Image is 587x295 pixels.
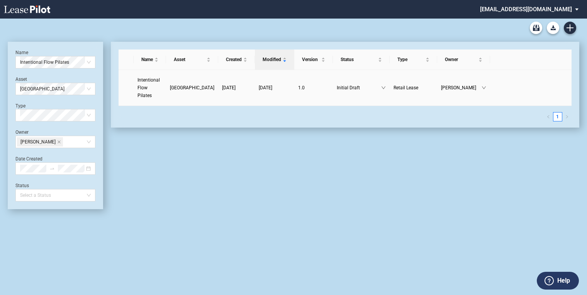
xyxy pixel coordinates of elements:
[294,49,333,70] th: Version
[20,138,56,146] span: [PERSON_NAME]
[166,49,218,70] th: Asset
[394,84,433,92] a: Retail Lease
[259,84,290,92] a: [DATE]
[49,166,55,171] span: swap-right
[546,115,550,119] span: left
[394,85,418,90] span: Retail Lease
[530,22,542,34] a: Archive
[170,85,214,90] span: North Mayfair Commons
[557,276,570,286] label: Help
[302,56,320,63] span: Version
[15,50,28,55] label: Name
[544,112,553,121] li: Previous Page
[15,156,42,162] label: Date Created
[259,85,272,90] span: [DATE]
[263,56,281,63] span: Modified
[298,85,305,90] span: 1 . 0
[141,56,153,63] span: Name
[134,49,166,70] th: Name
[15,103,25,109] label: Type
[226,56,242,63] span: Created
[564,22,576,34] a: Create new document
[397,56,424,63] span: Type
[20,83,91,95] span: North Mayfair Commons
[537,272,579,290] button: Help
[20,56,91,68] span: Intentional Flow Pilates
[545,22,562,34] md-menu: Download Blank Form List
[49,166,55,171] span: to
[553,113,562,121] a: 1
[174,56,205,63] span: Asset
[218,49,255,70] th: Created
[341,56,377,63] span: Status
[437,49,490,70] th: Owner
[333,49,390,70] th: Status
[337,84,381,92] span: Initial Draft
[390,49,437,70] th: Type
[562,112,572,121] li: Next Page
[17,137,63,147] span: Hope Gethers
[137,76,162,99] a: Intentional Flow Pilates
[298,84,329,92] a: 1.0
[381,85,386,90] span: down
[15,183,29,188] label: Status
[170,84,214,92] a: [GEOGRAPHIC_DATA]
[445,56,477,63] span: Owner
[547,22,559,34] button: Download Blank Form
[565,115,569,119] span: right
[15,130,29,135] label: Owner
[255,49,294,70] th: Modified
[482,85,486,90] span: down
[222,84,251,92] a: [DATE]
[562,112,572,121] button: right
[137,77,160,98] span: Intentional Flow Pilates
[441,84,482,92] span: [PERSON_NAME]
[57,140,61,144] span: close
[15,77,27,82] label: Asset
[544,112,553,121] button: left
[222,85,236,90] span: [DATE]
